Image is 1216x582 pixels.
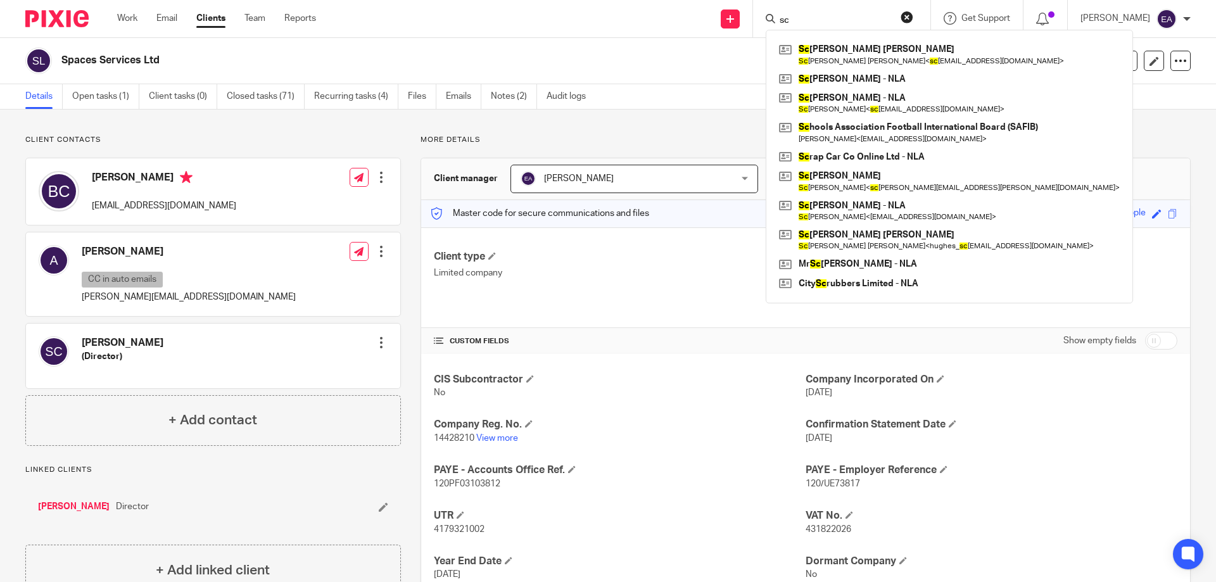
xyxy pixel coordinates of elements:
[806,388,832,397] span: [DATE]
[806,434,832,443] span: [DATE]
[778,15,892,27] input: Search
[901,11,913,23] button: Clear
[39,336,69,367] img: svg%3E
[806,418,1177,431] h4: Confirmation Statement Date
[961,14,1010,23] span: Get Support
[434,570,460,579] span: [DATE]
[82,336,163,350] h4: [PERSON_NAME]
[25,10,89,27] img: Pixie
[25,465,401,475] p: Linked clients
[421,135,1191,145] p: More details
[547,84,595,109] a: Audit logs
[38,500,110,513] a: [PERSON_NAME]
[434,434,474,443] span: 14428210
[149,84,217,109] a: Client tasks (0)
[806,570,817,579] span: No
[92,171,236,187] h4: [PERSON_NAME]
[408,84,436,109] a: Files
[434,525,484,534] span: 4179321002
[1063,334,1136,347] label: Show empty fields
[156,560,270,580] h4: + Add linked client
[476,434,518,443] a: View more
[116,500,149,513] span: Director
[434,250,806,263] h4: Client type
[156,12,177,25] a: Email
[82,350,163,363] h5: (Director)
[434,172,498,185] h3: Client manager
[434,418,806,431] h4: Company Reg. No.
[521,171,536,186] img: svg%3E
[491,84,537,109] a: Notes (2)
[196,12,225,25] a: Clients
[806,464,1177,477] h4: PAYE - Employer Reference
[180,171,193,184] i: Primary
[806,373,1177,386] h4: Company Incorporated On
[244,12,265,25] a: Team
[82,291,296,303] p: [PERSON_NAME][EMAIL_ADDRESS][DOMAIN_NAME]
[61,54,827,67] h2: Spaces Services Ltd
[434,479,500,488] span: 120PF03103812
[446,84,481,109] a: Emails
[168,410,257,430] h4: + Add contact
[25,135,401,145] p: Client contacts
[92,199,236,212] p: [EMAIL_ADDRESS][DOMAIN_NAME]
[25,84,63,109] a: Details
[82,245,296,258] h4: [PERSON_NAME]
[434,555,806,568] h4: Year End Date
[434,373,806,386] h4: CIS Subcontractor
[434,336,806,346] h4: CUSTOM FIELDS
[431,207,649,220] p: Master code for secure communications and files
[39,171,79,212] img: svg%3E
[25,47,52,74] img: svg%3E
[806,555,1177,568] h4: Dormant Company
[434,464,806,477] h4: PAYE - Accounts Office Ref.
[284,12,316,25] a: Reports
[806,479,860,488] span: 120/UE73817
[314,84,398,109] a: Recurring tasks (4)
[1080,12,1150,25] p: [PERSON_NAME]
[806,509,1177,522] h4: VAT No.
[82,272,163,288] p: CC in auto emails
[434,509,806,522] h4: UTR
[227,84,305,109] a: Closed tasks (71)
[544,174,614,183] span: [PERSON_NAME]
[72,84,139,109] a: Open tasks (1)
[117,12,137,25] a: Work
[39,245,69,275] img: svg%3E
[434,388,445,397] span: No
[1156,9,1177,29] img: svg%3E
[806,525,851,534] span: 431822026
[434,267,806,279] p: Limited company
